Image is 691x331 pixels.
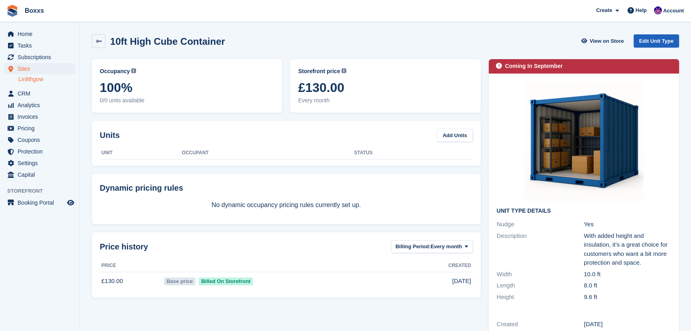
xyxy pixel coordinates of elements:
a: menu [4,146,75,157]
img: Jamie Malcolm [654,6,662,14]
div: [DATE] [584,320,671,329]
h2: 10ft High Cube Container [110,36,225,47]
a: Add Units [437,129,472,142]
span: Protection [18,146,65,157]
div: Dynamic pricing rules [100,182,473,194]
span: Create [596,6,612,14]
div: Description [497,231,584,267]
a: menu [4,169,75,180]
span: Created [448,262,471,269]
a: menu [4,28,75,40]
div: Nudge [497,220,584,229]
a: menu [4,111,75,122]
img: stora-icon-8386f47178a22dfd0bd8f6a31ec36ba5ce8667c1dd55bd0f319d3a0aa187defe.svg [6,5,18,17]
span: Every month [298,96,472,105]
div: With added height and insulation, it’s a great choice for customers who want a bit more protectio... [584,231,671,267]
a: menu [4,88,75,99]
span: Sites [18,63,65,74]
span: CRM [18,88,65,99]
span: Coupons [18,134,65,146]
span: Base price [164,277,195,285]
a: menu [4,123,75,134]
div: Length [497,281,584,290]
span: 0/0 units available [100,96,274,105]
span: Subscriptions [18,52,65,63]
div: 8.0 ft [584,281,671,290]
span: Billing Period: [395,243,430,251]
th: Status [354,147,472,160]
span: Every month [430,243,462,251]
span: £130.00 [298,80,472,95]
div: 9.6 ft [584,293,671,302]
span: Price history [100,241,148,253]
span: Invoices [18,111,65,122]
span: Account [663,7,684,15]
div: Width [497,270,584,279]
button: Billing Period: Every month [391,240,473,253]
a: Edit Unit Type [634,34,679,48]
div: Yes [584,220,671,229]
img: icon-info-grey-7440780725fd019a000dd9b08b2336e03edf1995a4989e88bcd33f0948082b44.svg [342,68,346,73]
div: 10.0 ft [584,270,671,279]
span: Home [18,28,65,40]
span: Storefront price [298,67,340,76]
span: [DATE] [452,277,471,286]
a: Preview store [66,198,75,207]
a: menu [4,158,75,169]
th: Unit [100,147,182,160]
th: Occupant [182,147,354,160]
th: Price [100,259,162,272]
a: menu [4,52,75,63]
span: Analytics [18,100,65,111]
div: Height [497,293,584,302]
span: View on Store [590,37,624,45]
span: Capital [18,169,65,180]
div: Coming In September [505,62,563,70]
h2: Units [100,129,120,141]
span: Storefront [7,187,79,195]
img: icon-info-grey-7440780725fd019a000dd9b08b2336e03edf1995a4989e88bcd33f0948082b44.svg [131,68,136,73]
img: 10%20ft%20high%20cube%20container.png [524,82,644,201]
span: Booking Portal [18,197,65,208]
a: menu [4,100,75,111]
span: Billed On Storefront [199,277,253,285]
a: Linlithgow [18,76,75,83]
div: Created [497,320,584,329]
span: Occupancy [100,67,130,76]
span: Settings [18,158,65,169]
a: menu [4,40,75,51]
td: £130.00 [100,272,162,290]
p: No dynamic occupancy pricing rules currently set up. [100,200,473,210]
a: menu [4,134,75,146]
a: menu [4,197,75,208]
a: menu [4,63,75,74]
a: Boxxs [22,4,47,17]
span: Pricing [18,123,65,134]
span: 100% [100,80,274,95]
a: View on Store [580,34,627,48]
h2: Unit Type details [497,208,671,214]
span: Tasks [18,40,65,51]
span: Help [636,6,647,14]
